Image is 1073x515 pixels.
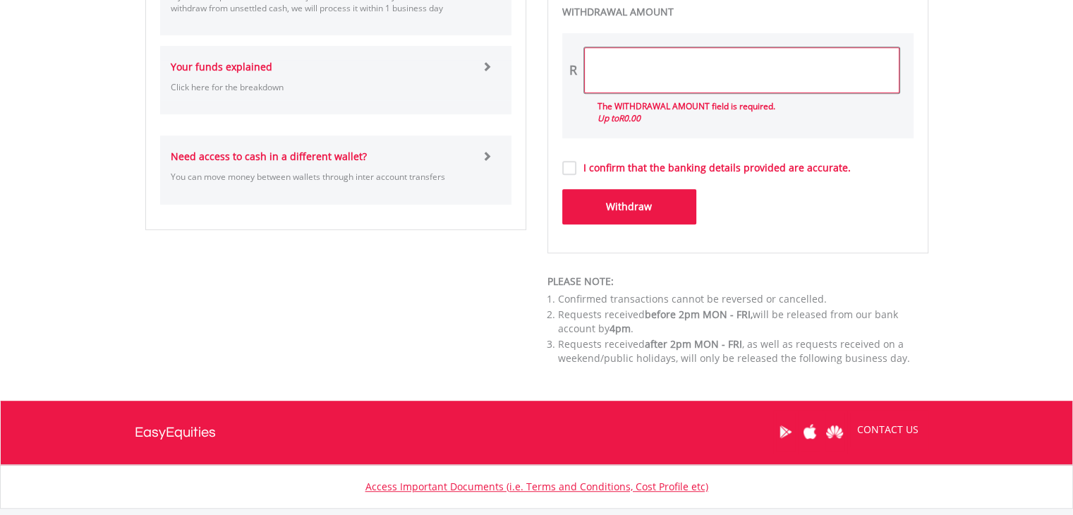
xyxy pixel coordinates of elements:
a: Huawei [823,410,847,454]
strong: Your funds explained [171,60,272,73]
span: 4pm [610,322,631,335]
li: Requests received will be released from our bank account by . [558,308,928,336]
span: The WITHDRAWAL AMOUNT field is required. [598,100,775,112]
li: Requests received , as well as requests received on a weekend/public holidays, will only be relea... [558,337,928,365]
div: PLEASE NOTE: [547,274,928,289]
label: I confirm that the banking details provided are accurate. [576,161,851,175]
a: Need access to cash in a different wallet? You can move money between wallets through inter accou... [171,135,501,204]
p: Click here for the breakdown [171,81,472,93]
li: Confirmed transactions cannot be reversed or cancelled. [558,292,928,306]
span: before 2pm MON - FRI, [645,308,753,321]
div: R [569,61,577,80]
label: WITHDRAWAL AMOUNT [562,5,914,19]
a: Apple [798,410,823,454]
a: Google Play [773,410,798,454]
strong: Need access to cash in a different wallet? [171,150,367,163]
button: Withdraw [562,189,696,224]
a: CONTACT US [847,410,928,449]
span: after 2pm MON - FRI [645,337,742,351]
span: R0.00 [619,112,641,124]
p: You can move money between wallets through inter account transfers [171,171,472,183]
a: Access Important Documents (i.e. Terms and Conditions, Cost Profile etc) [365,480,708,493]
i: Up to [598,112,641,124]
a: EasyEquities [135,401,216,464]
